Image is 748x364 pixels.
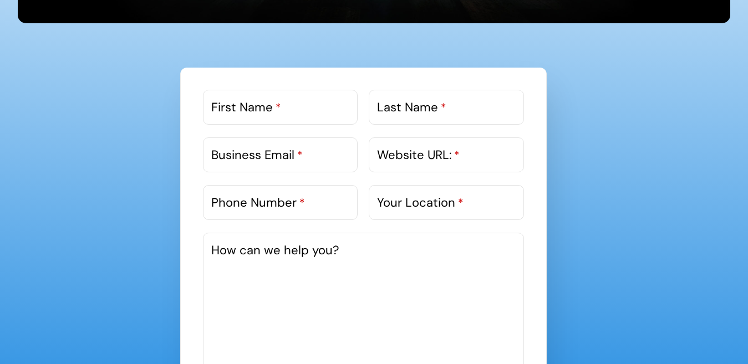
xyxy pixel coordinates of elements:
label: Website URL: [377,146,460,164]
label: First Name [211,98,281,116]
label: How can we help you? [211,241,339,259]
label: Your Location [377,193,464,212]
label: Phone Number [211,193,305,212]
label: Business Email [211,146,303,164]
label: Last Name [377,98,446,116]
